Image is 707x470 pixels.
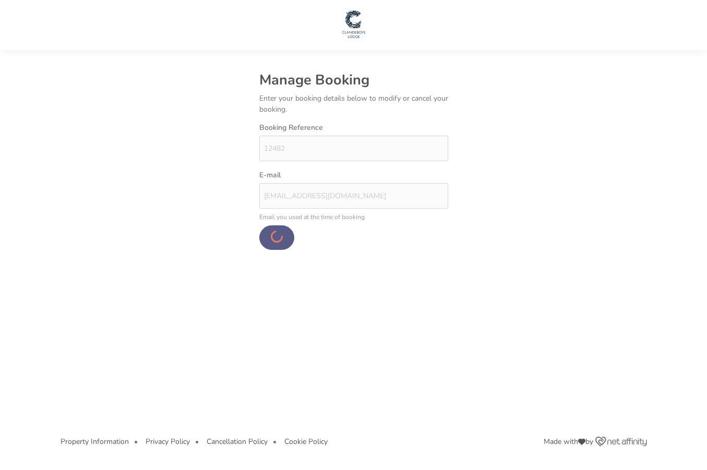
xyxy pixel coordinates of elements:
[259,89,448,119] p: Enter your booking details below to modify or cancel your booking.
[146,438,190,445] button: Privacy Policy
[259,172,281,179] label: E-mail
[259,136,448,161] input: credentialsBookingOrderId
[254,214,453,220] p: Email you used at the time of booking
[284,438,328,445] button: Cookie Policy
[259,124,323,131] label: Booking Reference
[259,225,294,250] button: loading
[61,438,129,445] button: Property Information
[207,438,268,445] button: Cancellation Policy
[544,438,593,445] span: Made with by
[259,183,448,209] input: credentialsEmail
[259,61,448,89] h1: Manage Booking
[341,8,367,40] img: Main Website
[270,230,283,243] div: loading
